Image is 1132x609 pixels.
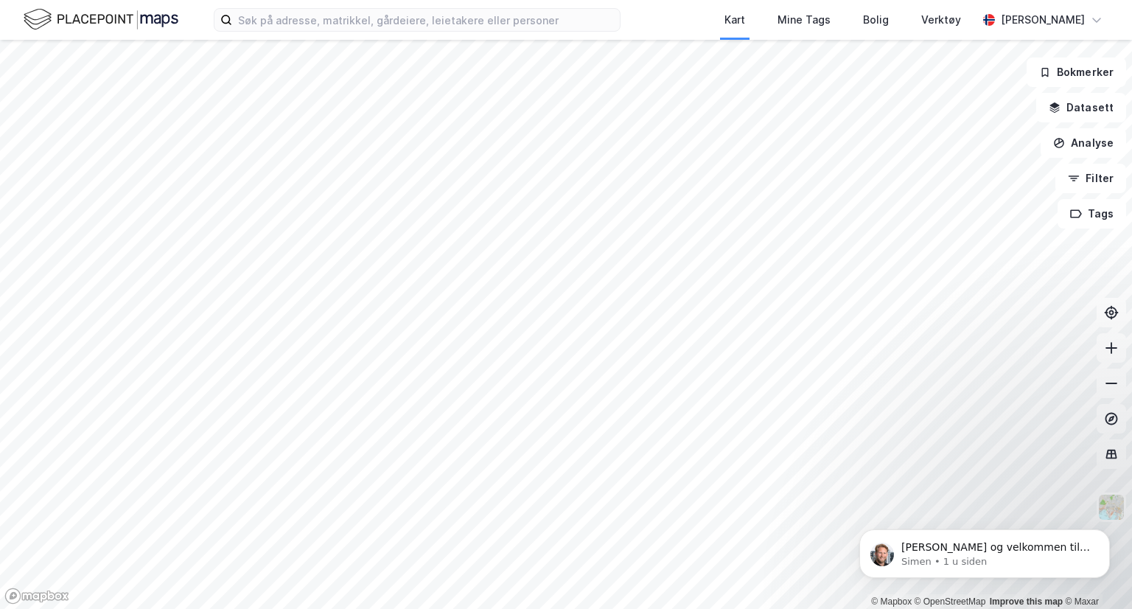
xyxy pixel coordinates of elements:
a: Mapbox homepage [4,588,69,605]
a: OpenStreetMap [915,596,986,607]
div: Bolig [863,11,889,29]
button: Analyse [1041,128,1126,158]
img: logo.f888ab2527a4732fd821a326f86c7f29.svg [24,7,178,32]
button: Bokmerker [1027,58,1126,87]
img: Z [1097,493,1125,521]
button: Datasett [1036,93,1126,122]
div: Verktøy [921,11,961,29]
div: [PERSON_NAME] [1001,11,1085,29]
button: Tags [1058,199,1126,229]
iframe: Intercom notifications melding [837,498,1132,602]
a: Improve this map [990,596,1063,607]
a: Mapbox [871,596,912,607]
div: Kart [724,11,745,29]
div: Mine Tags [778,11,831,29]
input: Søk på adresse, matrikkel, gårdeiere, leietakere eller personer [232,9,620,31]
button: Filter [1055,164,1126,193]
